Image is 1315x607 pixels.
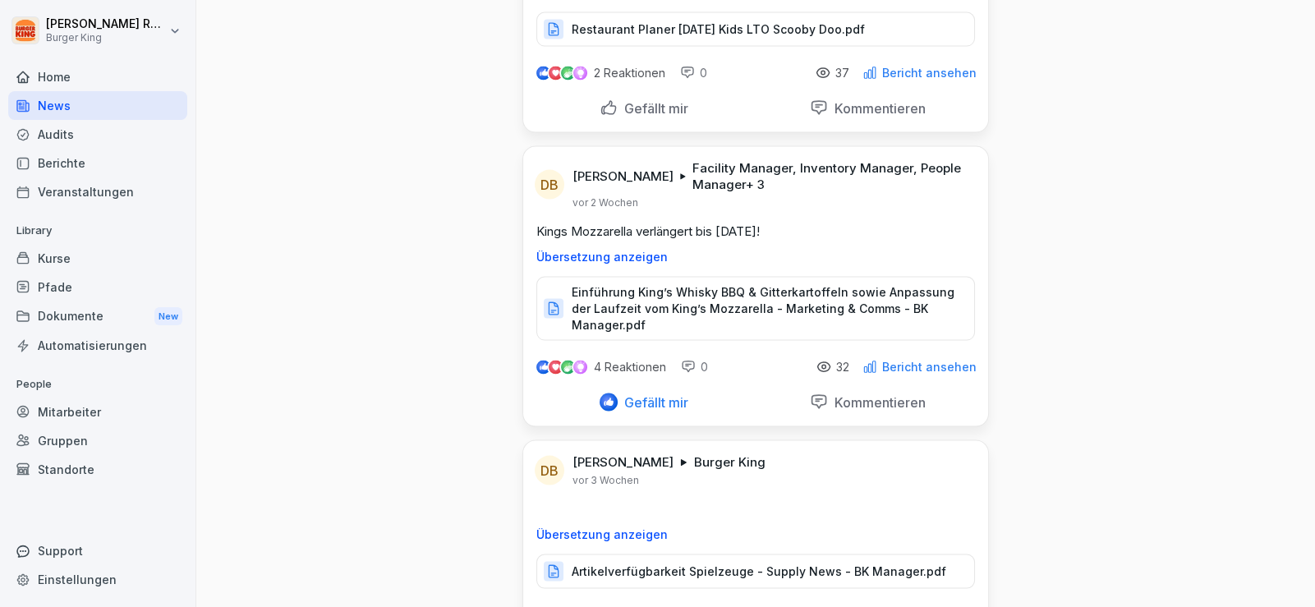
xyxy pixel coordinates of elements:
[535,456,564,485] div: DB
[8,62,187,91] a: Home
[572,21,865,38] p: Restaurant Planer [DATE] Kids LTO Scooby Doo.pdf
[694,454,766,471] p: Burger King
[828,394,926,411] p: Kommentieren
[561,361,575,375] img: celebrate
[536,568,975,585] a: Artikelverfügbarkeit Spielzeuge - Supply News - BK Manager.pdf
[537,361,550,374] img: like
[572,454,674,471] p: [PERSON_NAME]
[692,160,968,193] p: Facility Manager, Inventory Manager, People Manager + 3
[8,331,187,360] a: Automatisierungen
[594,361,666,374] p: 4 Reaktionen
[154,307,182,326] div: New
[8,301,187,332] a: DokumenteNew
[828,100,926,117] p: Kommentieren
[46,32,166,44] p: Burger King
[8,426,187,455] a: Gruppen
[573,66,587,80] img: inspiring
[882,67,977,80] p: Bericht ansehen
[836,361,849,374] p: 32
[537,67,550,80] img: like
[572,474,639,487] p: vor 3 Wochen
[572,168,674,185] p: [PERSON_NAME]
[8,91,187,120] a: News
[8,536,187,565] div: Support
[8,244,187,273] a: Kurse
[536,306,975,322] a: Einführung King’s Whisky BBQ & Gitterkartoffeln sowie Anpassung der Laufzeit vom King’s Mozzarell...
[618,100,688,117] p: Gefällt mir
[536,223,975,241] p: Kings Mozzarella verlängert bis [DATE]!
[572,284,958,333] p: Einführung King’s Whisky BBQ & Gitterkartoffeln sowie Anpassung der Laufzeit vom King’s Mozzarell...
[8,455,187,484] a: Standorte
[536,251,975,264] p: Übersetzung anzeigen
[835,67,849,80] p: 37
[572,563,946,580] p: Artikelverfügbarkeit Spielzeuge - Supply News - BK Manager.pdf
[8,565,187,594] a: Einstellungen
[594,67,665,80] p: 2 Reaktionen
[549,67,562,80] img: love
[618,394,688,411] p: Gefällt mir
[8,398,187,426] a: Mitarbeiter
[681,359,708,375] div: 0
[8,301,187,332] div: Dokumente
[536,528,975,541] p: Übersetzung anzeigen
[561,67,575,80] img: celebrate
[8,371,187,398] p: People
[882,361,977,374] p: Bericht ansehen
[573,360,587,375] img: inspiring
[549,361,562,374] img: love
[8,149,187,177] a: Berichte
[536,26,975,43] a: Restaurant Planer [DATE] Kids LTO Scooby Doo.pdf
[46,17,166,31] p: [PERSON_NAME] Rohrich
[8,273,187,301] a: Pfade
[535,170,564,200] div: DB
[8,177,187,206] a: Veranstaltungen
[8,218,187,244] p: Library
[8,120,187,149] a: Audits
[680,65,707,81] div: 0
[572,196,638,209] p: vor 2 Wochen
